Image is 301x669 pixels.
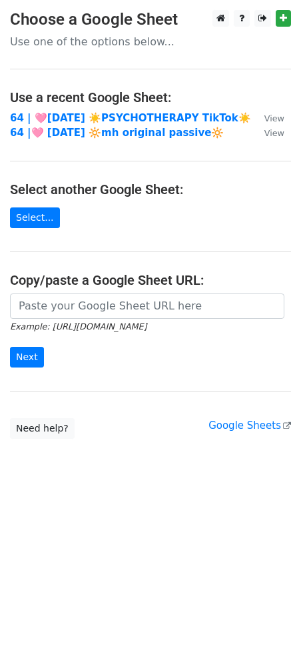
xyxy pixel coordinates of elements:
input: Next [10,347,44,368]
input: Paste your Google Sheet URL here [10,293,284,319]
a: Google Sheets [208,420,291,432]
h4: Copy/paste a Google Sheet URL: [10,272,291,288]
a: Need help? [10,418,75,439]
a: View [251,127,284,139]
h4: Use a recent Google Sheet: [10,89,291,105]
a: 64 |🩷 [DATE] 🔆mh original passive🔆 [10,127,224,139]
a: Select... [10,207,60,228]
small: View [264,113,284,123]
p: Use one of the options below... [10,35,291,49]
h3: Choose a Google Sheet [10,10,291,29]
small: Example: [URL][DOMAIN_NAME] [10,321,147,331]
h4: Select another Google Sheet: [10,181,291,197]
a: View [251,112,284,124]
a: 64 | 🩷[DATE] ☀️PSYCHOTHERAPY TikTok☀️ [10,112,251,124]
small: View [264,128,284,138]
